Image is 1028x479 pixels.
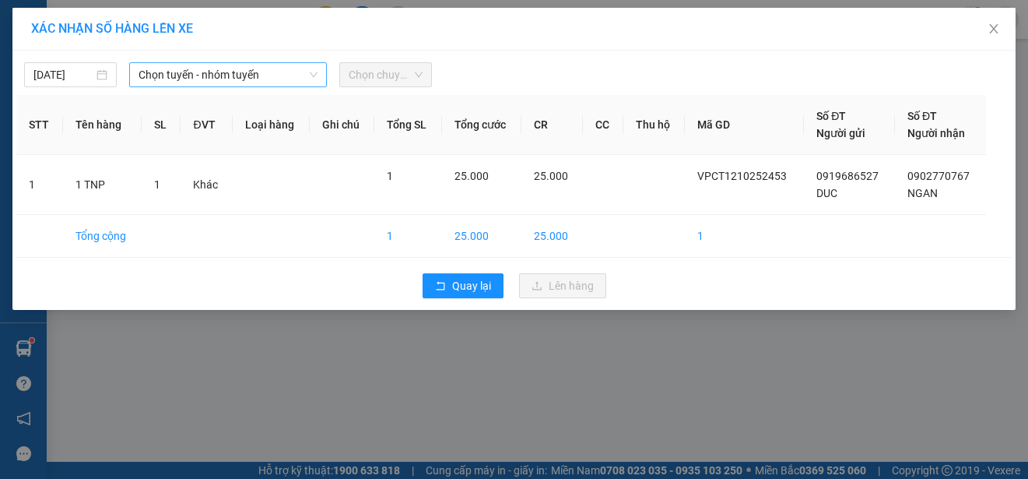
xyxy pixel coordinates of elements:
[816,187,837,199] span: DUC
[521,95,583,155] th: CR
[310,95,374,155] th: Ghi chú
[816,127,865,139] span: Người gửi
[139,63,318,86] span: Chọn tuyến - nhóm tuyến
[13,69,139,91] div: 0919686527
[181,95,233,155] th: ĐVT
[816,170,879,182] span: 0919686527
[374,95,441,155] th: Tổng SL
[63,95,142,155] th: Tên hàng
[16,95,63,155] th: STT
[142,95,181,155] th: SL
[907,110,937,122] span: Số ĐT
[16,155,63,215] td: 1
[33,66,93,83] input: 12/10/2025
[309,70,318,79] span: down
[374,215,441,258] td: 1
[31,21,193,36] span: XÁC NHẬN SỐ HÀNG LÊN XE
[534,170,568,182] span: 25.000
[521,215,583,258] td: 25.000
[150,13,310,51] div: VP [GEOGRAPHIC_DATA]
[442,215,521,258] td: 25.000
[349,63,423,86] span: Chọn chuyến
[63,155,142,215] td: 1 TNP
[988,23,1000,35] span: close
[233,95,310,155] th: Loại hàng
[150,51,310,69] div: NGAN
[63,215,142,258] td: Tổng cộng
[435,280,446,293] span: rollback
[623,95,685,155] th: Thu hộ
[442,95,521,155] th: Tổng cước
[452,277,491,294] span: Quay lại
[685,215,804,258] td: 1
[907,187,938,199] span: NGAN
[972,8,1016,51] button: Close
[150,15,187,31] span: Nhận:
[423,273,503,298] button: rollbackQuay lại
[13,15,37,31] span: Gửi:
[454,170,489,182] span: 25.000
[583,95,623,155] th: CC
[181,155,233,215] td: Khác
[13,51,139,69] div: DUC
[12,102,69,118] span: Cước rồi :
[816,110,846,122] span: Số ĐT
[387,170,393,182] span: 1
[907,170,970,182] span: 0902770767
[519,273,606,298] button: uploadLên hàng
[154,178,160,191] span: 1
[12,100,142,119] div: 25.000
[685,95,804,155] th: Mã GD
[907,127,965,139] span: Người nhận
[13,13,139,51] div: VP [PERSON_NAME]
[150,69,310,91] div: 0902770767
[697,170,787,182] span: VPCT1210252453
